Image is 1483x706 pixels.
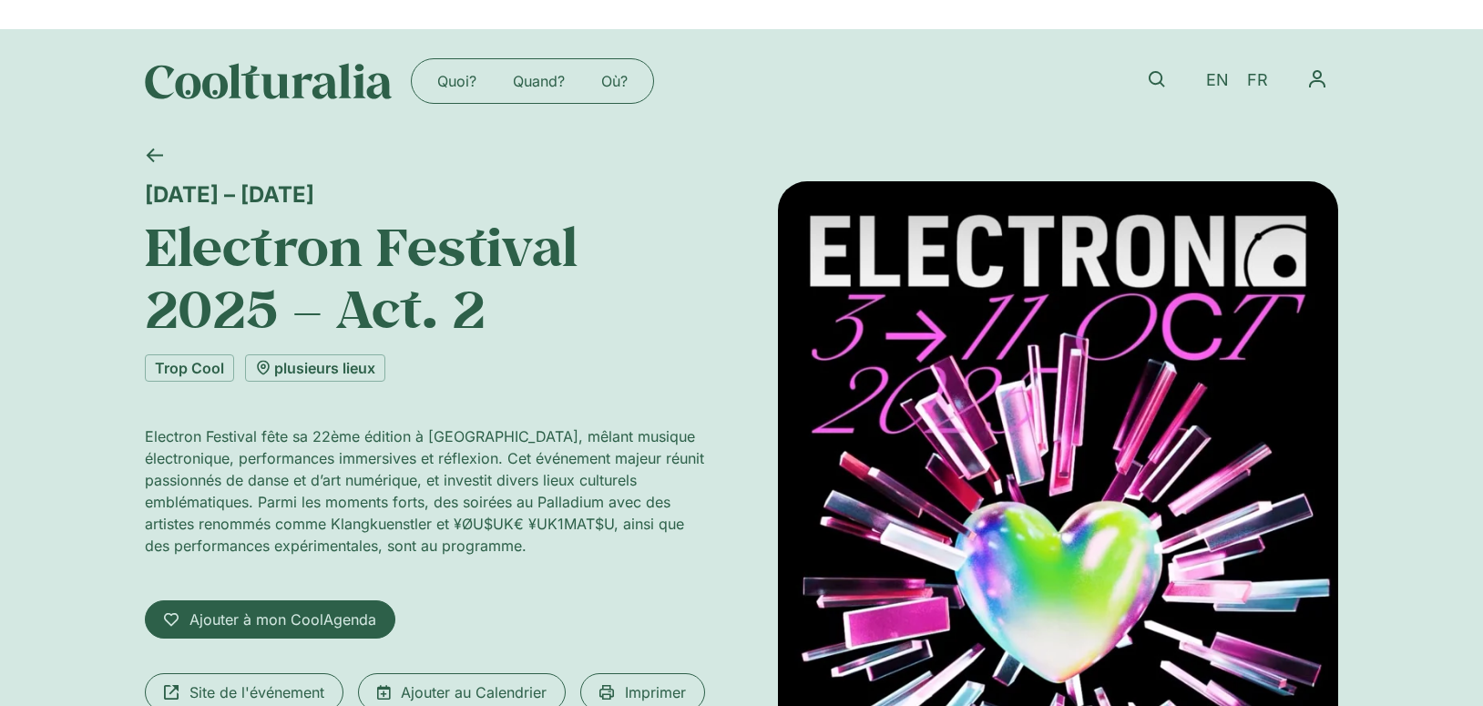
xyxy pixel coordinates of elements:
nav: Menu [1296,58,1338,100]
a: Où? [583,67,646,96]
a: FR [1238,67,1277,94]
span: Ajouter à mon CoolAgenda [189,609,376,630]
span: Ajouter au Calendrier [401,681,547,703]
a: Trop Cool [145,354,234,382]
a: Ajouter à mon CoolAgenda [145,600,395,639]
span: Site de l'événement [189,681,324,703]
a: Quoi? [419,67,495,96]
div: [DATE] – [DATE] [145,181,705,208]
p: Electron Festival fête sa 22ème édition à [GEOGRAPHIC_DATA], mêlant musique électronique, perform... [145,425,705,557]
a: Quand? [495,67,583,96]
span: Imprimer [625,681,686,703]
span: FR [1247,71,1268,90]
a: plusieurs lieux [245,354,385,382]
nav: Menu [419,67,646,96]
span: EN [1206,71,1229,90]
h1: Electron Festival 2025 – Act. 2 [145,215,705,340]
button: Permuter le menu [1296,58,1338,100]
a: EN [1197,67,1238,94]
